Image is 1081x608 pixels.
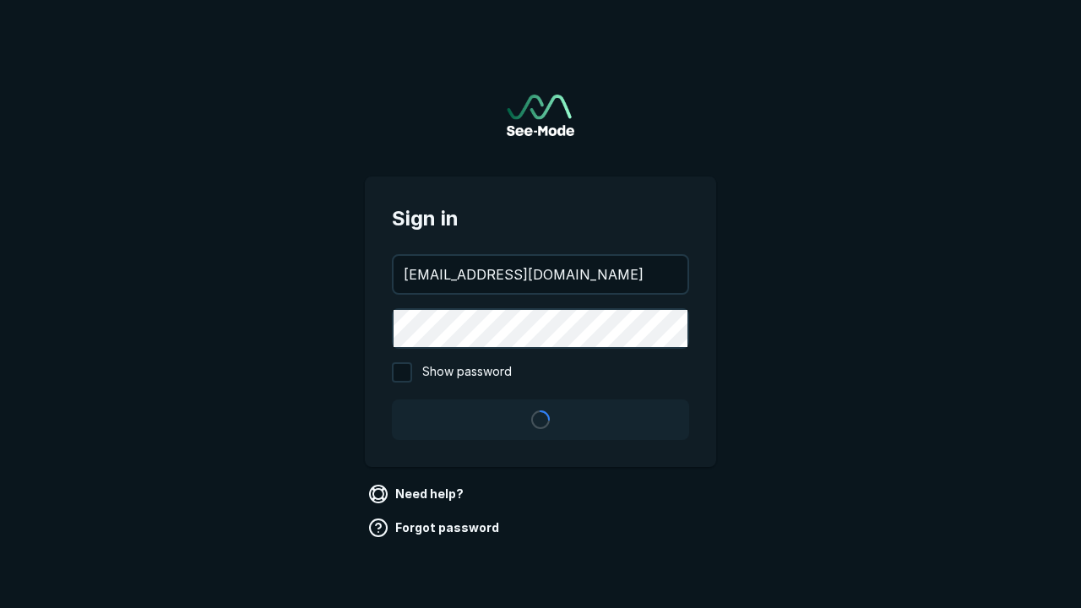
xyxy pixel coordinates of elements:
a: Go to sign in [507,95,574,136]
a: Need help? [365,480,470,508]
input: your@email.com [394,256,687,293]
img: See-Mode Logo [507,95,574,136]
span: Sign in [392,204,689,234]
span: Show password [422,362,512,383]
a: Forgot password [365,514,506,541]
